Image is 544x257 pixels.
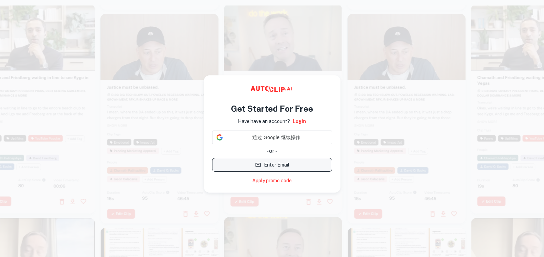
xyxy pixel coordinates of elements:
a: Apply promo code [252,177,292,184]
span: 通过 Google 继续操作 [225,134,328,141]
h4: Get Started For Free [231,102,313,115]
p: Have have an account? [238,118,290,125]
button: Enter Email [212,158,332,172]
div: 通过 Google 继续操作 [212,131,332,144]
a: Login [293,118,306,125]
div: - or - [212,147,332,155]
